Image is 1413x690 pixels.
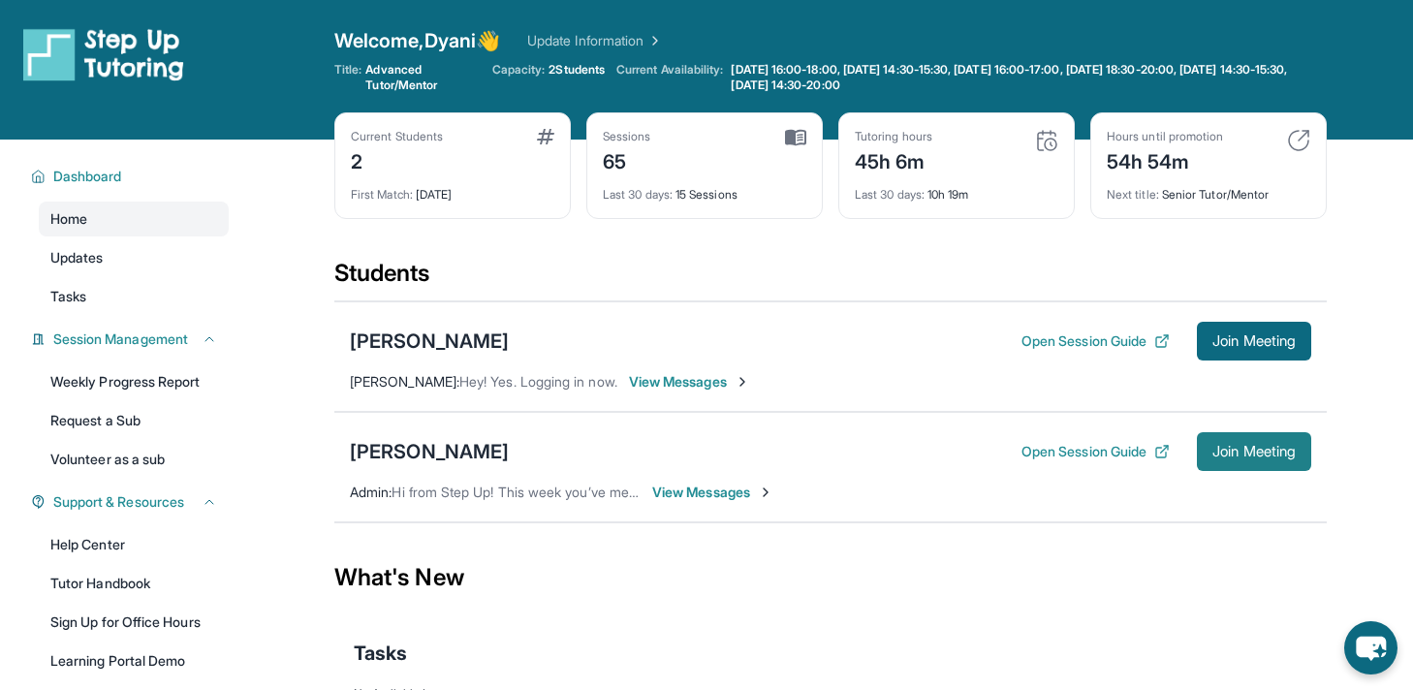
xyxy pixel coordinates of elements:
[46,492,217,512] button: Support & Resources
[392,484,1065,500] span: Hi from Step Up! This week you’ve met for 43 minutes and this month you’ve met for 6 hours. Happy...
[1021,331,1170,351] button: Open Session Guide
[1107,144,1223,175] div: 54h 54m
[351,129,443,144] div: Current Students
[39,279,229,314] a: Tasks
[644,31,663,50] img: Chevron Right
[351,144,443,175] div: 2
[735,374,750,390] img: Chevron-Right
[758,485,773,500] img: Chevron-Right
[1344,621,1397,674] button: chat-button
[46,167,217,186] button: Dashboard
[39,403,229,438] a: Request a Sub
[53,492,184,512] span: Support & Resources
[549,62,605,78] span: 2 Students
[603,129,651,144] div: Sessions
[53,167,122,186] span: Dashboard
[1107,175,1310,203] div: Senior Tutor/Mentor
[354,640,407,667] span: Tasks
[365,62,480,93] span: Advanced Tutor/Mentor
[39,643,229,678] a: Learning Portal Demo
[855,144,932,175] div: 45h 6m
[351,175,554,203] div: [DATE]
[334,258,1327,300] div: Students
[351,187,413,202] span: First Match :
[50,248,104,267] span: Updates
[1212,446,1296,457] span: Join Meeting
[50,209,87,229] span: Home
[53,329,188,349] span: Session Management
[603,175,806,203] div: 15 Sessions
[1035,129,1058,152] img: card
[350,438,509,465] div: [PERSON_NAME]
[46,329,217,349] button: Session Management
[603,187,673,202] span: Last 30 days :
[1107,187,1159,202] span: Next title :
[39,240,229,275] a: Updates
[1212,335,1296,347] span: Join Meeting
[459,373,617,390] span: Hey! Yes. Logging in now.
[334,62,361,93] span: Title:
[39,566,229,601] a: Tutor Handbook
[1287,129,1310,152] img: card
[350,484,392,500] span: Admin :
[39,364,229,399] a: Weekly Progress Report
[1107,129,1223,144] div: Hours until promotion
[350,373,459,390] span: [PERSON_NAME] :
[1197,322,1311,361] button: Join Meeting
[1021,442,1170,461] button: Open Session Guide
[334,27,500,54] span: Welcome, Dyani 👋
[616,62,723,93] span: Current Availability:
[652,483,773,502] span: View Messages
[855,187,925,202] span: Last 30 days :
[1197,432,1311,471] button: Join Meeting
[629,372,750,392] span: View Messages
[492,62,546,78] span: Capacity:
[527,31,663,50] a: Update Information
[603,144,651,175] div: 65
[39,202,229,236] a: Home
[855,129,932,144] div: Tutoring hours
[39,605,229,640] a: Sign Up for Office Hours
[727,62,1327,93] a: [DATE] 16:00-18:00, [DATE] 14:30-15:30, [DATE] 16:00-17:00, [DATE] 18:30-20:00, [DATE] 14:30-15:3...
[350,328,509,355] div: [PERSON_NAME]
[39,442,229,477] a: Volunteer as a sub
[785,129,806,146] img: card
[731,62,1323,93] span: [DATE] 16:00-18:00, [DATE] 14:30-15:30, [DATE] 16:00-17:00, [DATE] 18:30-20:00, [DATE] 14:30-15:3...
[50,287,86,306] span: Tasks
[334,535,1327,620] div: What's New
[39,527,229,562] a: Help Center
[23,27,184,81] img: logo
[855,175,1058,203] div: 10h 19m
[537,129,554,144] img: card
